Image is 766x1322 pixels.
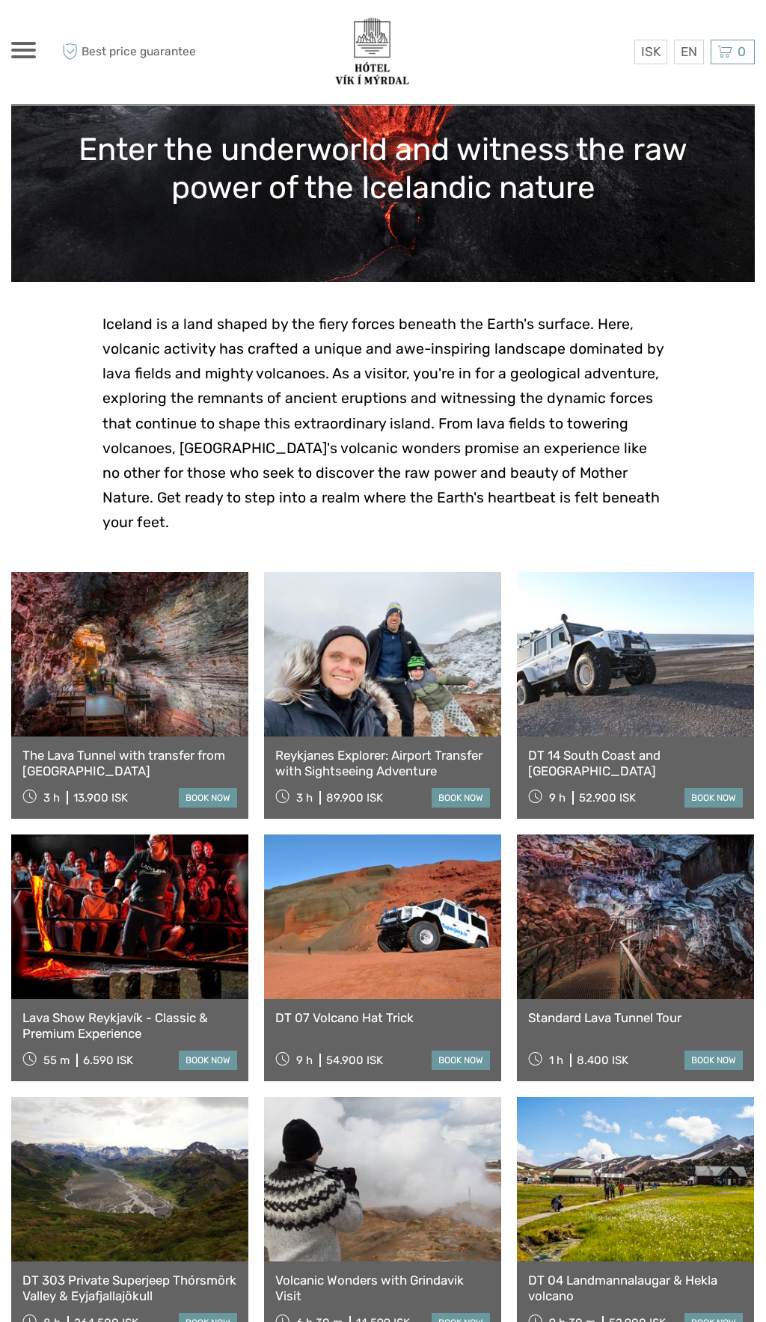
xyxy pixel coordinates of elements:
[684,788,743,808] a: book now
[58,40,197,64] span: Best price guarantee
[22,748,237,778] a: The Lava Tunnel with transfer from [GEOGRAPHIC_DATA]
[684,1051,743,1070] a: book now
[22,1010,237,1041] a: Lava Show Reykjavík - Classic & Premium Experience
[577,1054,628,1067] div: 8.400 ISK
[432,788,490,808] a: book now
[43,791,60,805] span: 3 h
[73,791,128,805] div: 13.900 ISK
[528,1010,743,1025] a: Standard Lava Tunnel Tour
[432,1051,490,1070] a: book now
[296,791,313,805] span: 3 h
[22,1273,237,1303] a: DT 303 Private Superjeep Thórsmörk Valley & Eyjafjallajökull
[549,791,566,805] span: 9 h
[549,1054,563,1067] span: 1 h
[179,1051,237,1070] a: book now
[579,791,636,805] div: 52.900 ISK
[275,1273,490,1303] a: Volcanic Wonders with Grindavik Visit
[43,1054,70,1067] span: 55 m
[641,44,661,59] span: ISK
[275,1010,490,1025] a: DT 07 Volcano Hat Trick
[330,15,414,89] img: 3623-377c0aa7-b839-403d-a762-68de84ed66d4_logo_big.png
[326,791,383,805] div: 89.900 ISK
[102,316,664,531] span: Iceland is a land shaped by the fiery forces beneath the Earth's surface. Here, volcanic activity...
[83,1054,133,1067] div: 6.590 ISK
[34,131,732,206] h1: Enter the underworld and witness the raw power of the Icelandic nature
[528,1273,743,1303] a: DT 04 Landmannalaugar & Hekla volcano
[275,748,490,778] a: Reykjanes Explorer: Airport Transfer with Sightseeing Adventure
[296,1054,313,1067] span: 9 h
[326,1054,383,1067] div: 54.900 ISK
[528,748,743,778] a: DT 14 South Coast and [GEOGRAPHIC_DATA]
[179,788,237,808] a: book now
[735,44,748,59] span: 0
[674,40,704,64] div: EN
